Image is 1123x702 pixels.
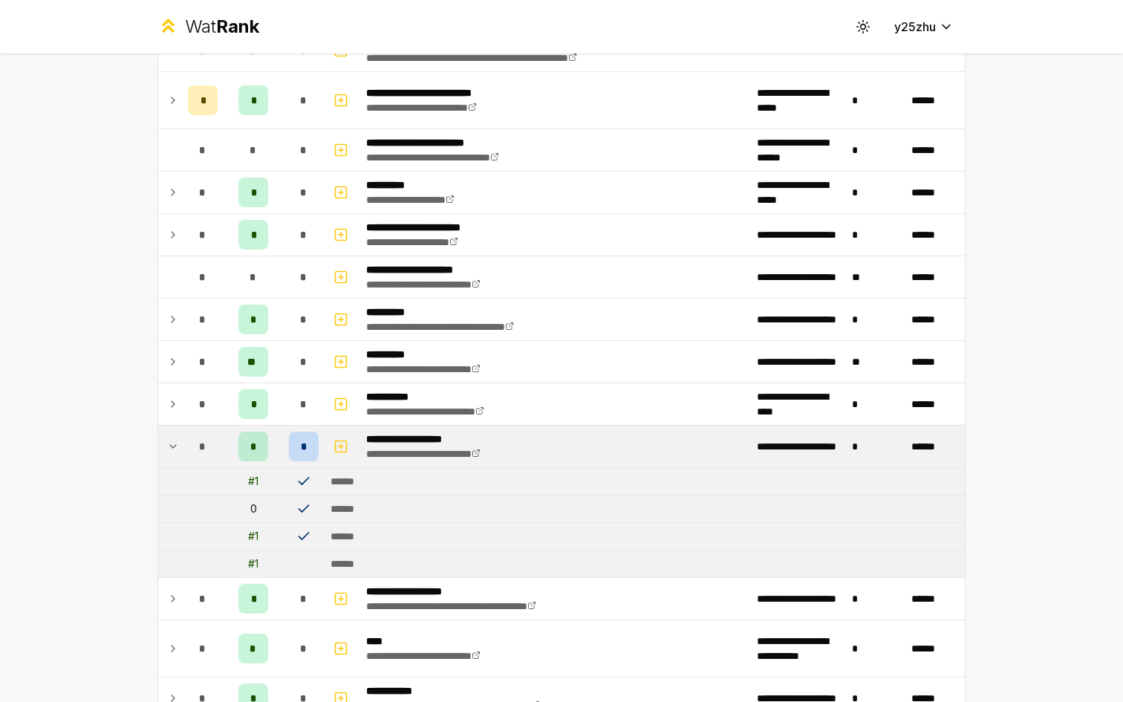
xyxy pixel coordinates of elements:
[248,474,258,489] div: # 1
[882,13,966,40] button: y25zhu
[185,15,259,39] div: Wat
[894,18,936,36] span: y25zhu
[224,495,283,522] td: 0
[157,15,259,39] a: WatRank
[248,529,258,544] div: # 1
[248,556,258,571] div: # 1
[216,16,259,37] span: Rank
